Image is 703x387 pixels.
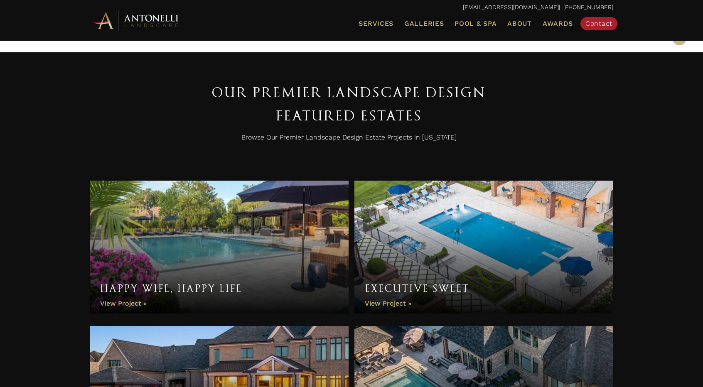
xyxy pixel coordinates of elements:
[580,17,617,30] a: Contact
[585,20,612,27] span: Contact
[355,18,397,29] a: Services
[187,81,511,127] h1: Our PREMIER LANDSCAPE DESIGN Featured Estates
[401,18,447,29] a: Galleries
[504,18,535,29] a: About
[451,18,500,29] a: Pool & Spa
[187,131,511,148] p: Browse Our Premier Landscape Design Estate Projects in [US_STATE]
[90,2,613,13] p: | [PHONE_NUMBER]
[404,20,444,27] span: Galleries
[455,20,497,27] span: Pool & Spa
[359,20,393,27] span: Services
[507,20,532,27] span: About
[463,4,559,10] a: [EMAIL_ADDRESS][DOMAIN_NAME]
[90,9,181,32] img: Antonelli Horizontal Logo
[539,18,576,29] a: Awards
[543,20,573,27] span: Awards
